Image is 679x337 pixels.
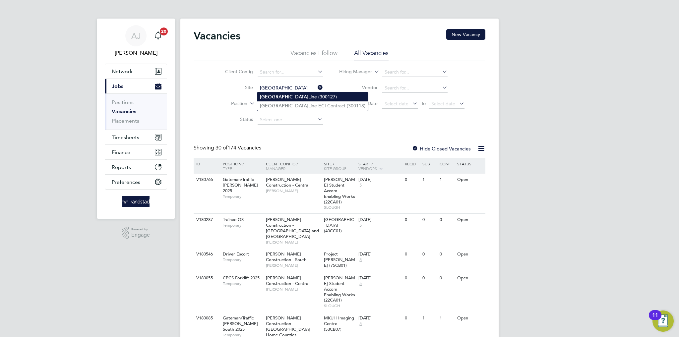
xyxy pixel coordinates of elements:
label: Hide Closed Vacancies [412,145,471,152]
button: Timesheets [105,130,167,144]
a: 20 [152,25,165,46]
span: CPCS Forklift 2025 [223,275,260,281]
button: Preferences [105,175,167,189]
span: Jobs [112,83,123,89]
div: 0 [403,214,420,226]
input: Search for... [382,68,448,77]
a: Powered byEngage [122,227,150,239]
span: 5 [358,223,363,228]
a: Placements [112,118,139,124]
span: Finance [112,149,130,155]
div: Status [456,158,484,169]
div: 0 [438,248,455,260]
div: [DATE] [358,252,401,257]
div: Showing [194,144,263,151]
button: Jobs [105,79,167,93]
button: Finance [105,145,167,159]
h2: Vacancies [194,29,240,42]
span: Select date [385,101,408,107]
label: Position [209,100,247,107]
button: Open Resource Center, 11 new notifications [652,310,674,332]
div: 0 [403,174,420,186]
span: Manager [266,166,285,171]
span: SLOUGH [324,205,355,210]
div: Open [456,272,484,284]
div: Jobs [105,93,167,130]
button: New Vacancy [446,29,485,40]
span: Network [112,68,133,75]
span: Site Group [324,166,346,171]
div: 1 [438,174,455,186]
span: [PERSON_NAME] Student Accom Enabling Works (22CA01) [324,177,355,205]
div: Conf [438,158,455,169]
span: Gateman/Traffic [PERSON_NAME] - South 2025 [223,315,261,332]
div: Client Config / [264,158,322,174]
span: 5 [358,257,363,263]
div: [DATE] [358,217,401,223]
span: Amelia Jones [105,49,167,57]
span: Powered by [131,227,150,232]
div: [DATE] [358,177,401,183]
div: 1 [421,312,438,324]
span: Select date [431,101,455,107]
input: Search for... [258,68,323,77]
div: Open [456,312,484,324]
span: Type [223,166,232,171]
label: Vendor [339,84,378,90]
button: Reports [105,160,167,174]
span: [PERSON_NAME] [266,188,321,194]
a: AJ[PERSON_NAME] [105,25,167,57]
span: 20 [160,28,168,35]
div: Position / [218,158,264,174]
img: randstad-logo-retina.png [122,196,150,207]
a: Vacancies [112,108,136,115]
span: [PERSON_NAME] Student Accom Enabling Works (22CA01) [324,275,355,303]
span: SLOUGH [324,303,355,309]
span: [PERSON_NAME] Construction - Central [266,177,309,188]
div: [DATE] [358,315,401,321]
span: 5 [358,183,363,188]
div: 1 [421,174,438,186]
li: Line (300127) [257,92,368,101]
div: ID [195,158,218,169]
label: Site [215,84,253,90]
div: V180287 [195,214,218,226]
span: Timesheets [112,134,139,140]
div: Open [456,214,484,226]
input: Search for... [382,84,448,93]
nav: Main navigation [97,19,175,219]
div: Open [456,248,484,260]
div: Site / [322,158,357,174]
span: Temporary [223,281,263,286]
span: Reports [112,164,131,170]
div: 0 [438,214,455,226]
input: Search for... [258,84,323,93]
span: Temporary [223,194,263,199]
span: [PERSON_NAME] [266,240,321,245]
span: [PERSON_NAME] Construction - South [266,251,306,262]
a: Positions [112,99,134,105]
div: V180055 [195,272,218,284]
div: 0 [421,272,438,284]
label: Status [215,116,253,122]
div: Reqd [403,158,420,169]
div: Sub [421,158,438,169]
div: 0 [403,272,420,284]
button: Network [105,64,167,79]
span: [PERSON_NAME] [266,287,321,292]
div: Start / [357,158,403,175]
div: V180085 [195,312,218,324]
div: 0 [438,272,455,284]
div: V180546 [195,248,218,260]
div: 11 [652,315,658,324]
span: Preferences [112,179,140,185]
span: AJ [131,31,141,40]
span: Temporary [223,257,263,262]
span: Temporary [223,223,263,228]
div: V180766 [195,174,218,186]
div: Open [456,174,484,186]
li: Line ECI Contract (300118) [257,101,368,110]
span: 5 [358,281,363,287]
span: Trainee QS [223,217,244,222]
span: [PERSON_NAME] [266,263,321,268]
